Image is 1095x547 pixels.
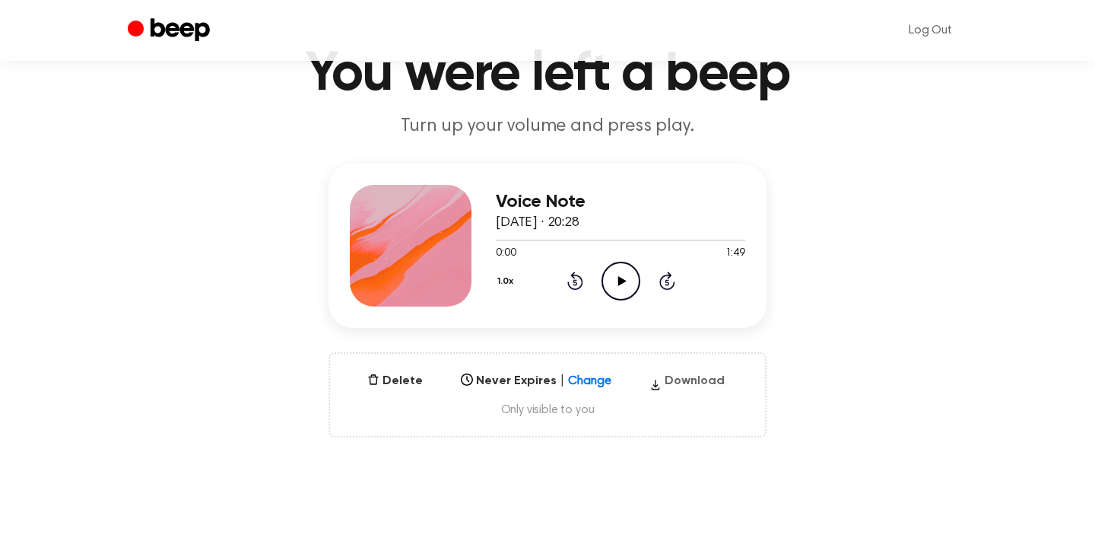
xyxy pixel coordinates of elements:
[496,269,519,294] button: 1.0x
[255,114,839,139] p: Turn up your volume and press play.
[128,16,214,46] a: Beep
[643,372,731,396] button: Download
[725,246,745,262] span: 1:49
[496,216,579,230] span: [DATE] · 20:28
[496,246,516,262] span: 0:00
[496,192,745,212] h3: Voice Note
[348,402,747,418] span: Only visible to you
[158,47,937,102] h1: You were left a beep
[361,372,429,390] button: Delete
[893,12,967,49] a: Log Out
